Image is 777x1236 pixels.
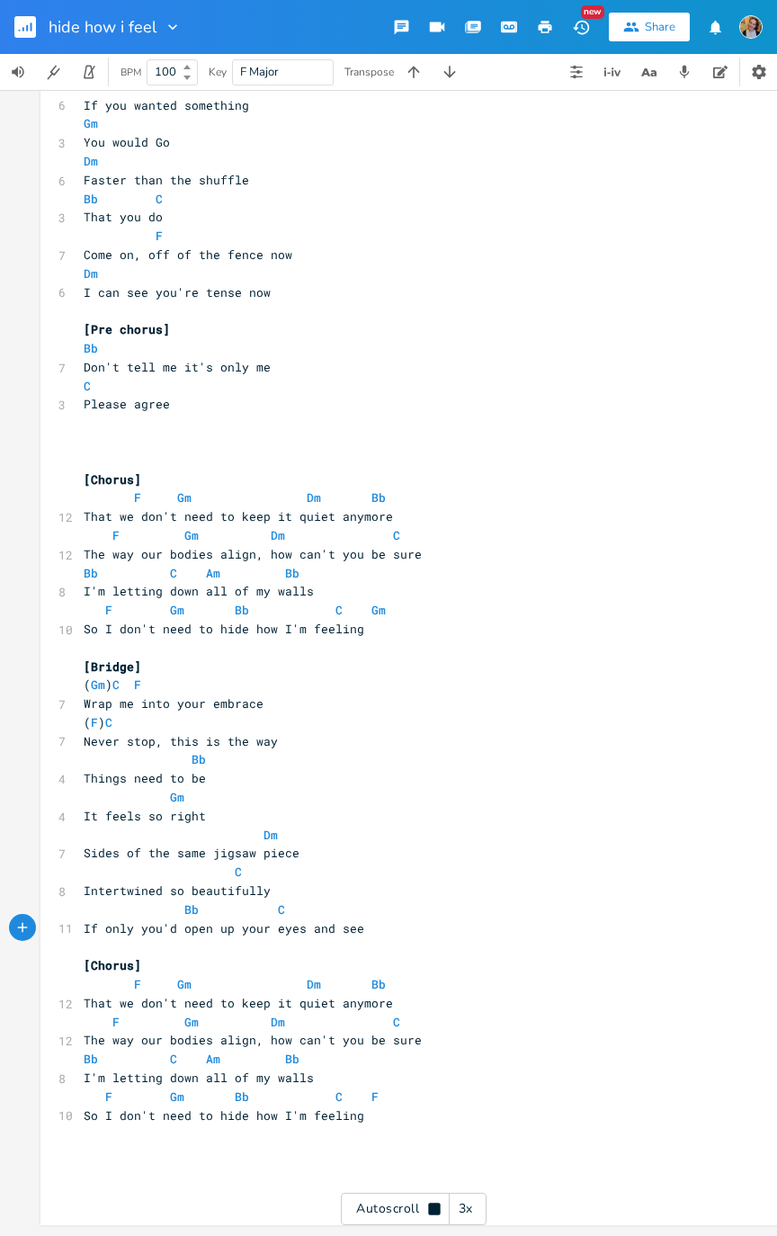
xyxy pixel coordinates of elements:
span: Bb [371,489,386,506]
span: Wrap me into your embrace [84,695,263,712]
span: F [134,489,141,506]
span: F [156,228,163,244]
span: Bb [84,191,98,207]
span: Am [206,565,220,581]
span: C [156,191,163,207]
div: Autoscroll [341,1193,487,1225]
span: C [84,378,91,394]
span: Bb [235,602,249,618]
span: The way our bodies align, how can't you be sure [84,1032,422,1048]
span: It feels so right [84,808,206,824]
span: F [112,1014,120,1030]
span: I'm letting down all of my walls [84,583,314,599]
button: New [563,11,599,43]
span: The way our bodies align, how can't you be sure [84,546,422,562]
span: Gm [177,976,192,992]
span: I'm letting down all of my walls [84,1070,314,1086]
span: Dm [307,489,321,506]
span: Come on, off of the fence now [84,246,292,263]
span: Gm [371,602,386,618]
span: Dm [271,527,285,543]
span: I can see you're tense now [84,284,271,300]
span: C [335,1088,343,1105]
span: C [170,565,177,581]
span: [Bridge] [84,658,141,675]
span: F [112,527,120,543]
span: Gm [170,789,184,805]
span: Gm [91,676,105,693]
span: Please agree [84,396,170,412]
span: F Major [240,64,279,80]
span: F [134,676,141,693]
span: F [84,78,91,94]
span: F [134,976,141,992]
span: C [235,864,242,880]
span: hide how i feel [49,19,156,35]
div: New [581,5,604,19]
img: Kirsty Knell [739,15,763,39]
span: Gm [170,602,184,618]
div: Share [645,19,675,35]
span: If only you'd open up your eyes and see [84,920,364,936]
span: C [335,602,343,618]
span: [Chorus] [84,957,141,973]
span: Dm [84,265,98,282]
span: Gm [84,115,98,131]
div: Key [209,67,227,77]
span: F [371,1088,379,1105]
span: C [278,901,285,918]
span: Gm [184,527,199,543]
div: BPM [121,67,141,77]
span: Don't tell me it's only me [84,359,271,375]
span: F [105,1088,112,1105]
span: Bb [235,1088,249,1105]
span: Gm [184,1014,199,1030]
span: Dm [84,153,98,169]
span: So I don't need to hide how I'm feeling [84,621,364,637]
button: Share [609,13,690,41]
span: C [393,527,400,543]
span: That we don't need to keep it quiet anymore [84,995,393,1011]
span: Dm [263,827,278,843]
span: F [105,602,112,618]
span: Gm [170,1088,184,1105]
span: F [91,714,98,730]
span: Things need to be [84,770,206,786]
span: C [170,1051,177,1067]
span: Bb [371,976,386,992]
span: ( ) [84,714,112,730]
span: If you wanted something [84,97,249,113]
span: Am [206,1051,220,1067]
span: Bb [285,565,299,581]
span: Gm [177,489,192,506]
span: That you do [84,209,163,225]
span: Bb [285,1051,299,1067]
span: Dm [271,1014,285,1030]
span: [Chorus] [84,471,141,488]
span: Bb [184,901,199,918]
span: Sides of the same jigsaw piece [84,845,299,861]
span: C [112,676,120,693]
span: C [105,714,112,730]
span: That we don't need to keep it quiet anymore [84,508,393,524]
span: Dm [307,976,321,992]
span: Bb [84,1051,98,1067]
span: Bb [192,751,206,767]
span: ( ) [84,676,141,693]
span: Never stop, this is the way [84,733,278,749]
span: [Pre chorus] [84,321,170,337]
span: You would Go [84,134,170,150]
div: 3x [450,1193,482,1225]
div: Transpose [344,67,394,77]
span: C [393,1014,400,1030]
span: Bb [84,340,98,356]
span: So I don't need to hide how I'm feeling [84,1107,364,1124]
span: Intertwined so beautifully [84,882,271,899]
span: Bb [84,565,98,581]
span: Faster than the shuffle [84,172,249,188]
